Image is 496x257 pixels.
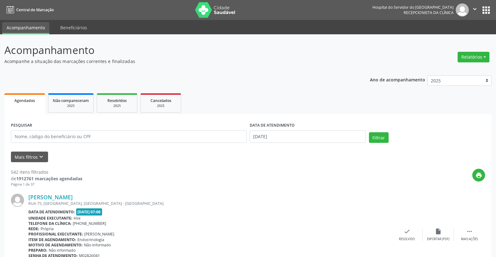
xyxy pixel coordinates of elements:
[11,194,24,207] img: img
[38,153,45,160] i: keyboard_arrow_down
[101,104,133,108] div: 2025
[77,237,104,242] span: Endocrinologia
[372,5,454,10] div: Hospital do Servidor do [GEOGRAPHIC_DATA]
[28,201,391,206] div: RUA 75, [GEOGRAPHIC_DATA], [GEOGRAPHIC_DATA] - [GEOGRAPHIC_DATA]
[28,194,73,201] a: [PERSON_NAME]
[4,42,346,58] p: Acompanhamento
[16,7,54,12] span: Central de Marcação
[107,98,127,103] span: Resolvidos
[28,221,71,226] b: Telefone da clínica:
[250,121,295,130] label: DATA DE ATENDIMENTO
[4,5,54,15] a: Central de Marcação
[28,226,39,231] b: Rede:
[76,208,102,216] span: [DATE] 07:00
[435,228,442,235] i: insert_drive_file
[150,98,171,103] span: Cancelados
[145,104,176,108] div: 2025
[11,175,82,182] div: de
[28,231,83,237] b: Profissional executante:
[472,169,485,182] button: print
[404,228,410,235] i: check
[28,216,72,221] b: Unidade executante:
[11,152,48,162] button: Mais filtroskeyboard_arrow_down
[466,228,473,235] i: 
[475,172,482,179] i: print
[404,10,454,15] span: Recepcionista da clínica
[73,221,106,226] span: [PHONE_NUMBER]
[28,242,83,248] b: Motivo de agendamento:
[28,209,75,215] b: Data de atendimento:
[250,130,366,143] input: Selecione um intervalo
[399,237,415,241] div: Resolvido
[427,237,449,241] div: Exportar (PDF)
[16,176,82,182] strong: 1912761 marcações agendadas
[84,231,114,237] span: [PERSON_NAME]
[469,3,481,17] button: 
[28,248,47,253] b: Preparo:
[56,22,91,33] a: Beneficiários
[41,226,54,231] span: Própria
[4,58,346,65] p: Acompanhe a situação das marcações correntes e finalizadas
[74,216,81,221] span: Hse
[53,98,89,103] span: Não compareceram
[28,237,76,242] b: Item de agendamento:
[84,242,111,248] span: Não informado
[481,5,492,16] button: apps
[49,248,76,253] span: Não informado
[11,121,32,130] label: PESQUISAR
[11,130,247,143] input: Nome, código do beneficiário ou CPF
[14,98,35,103] span: Agendados
[11,169,82,175] div: 542 itens filtrados
[461,237,478,241] div: Mais ações
[2,22,49,34] a: Acompanhamento
[456,3,469,17] img: img
[369,132,389,143] button: Filtrar
[471,6,478,12] i: 
[370,75,425,83] p: Ano de acompanhamento
[11,182,82,187] div: Página 1 de 37
[53,104,89,108] div: 2025
[458,52,489,62] button: Relatórios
